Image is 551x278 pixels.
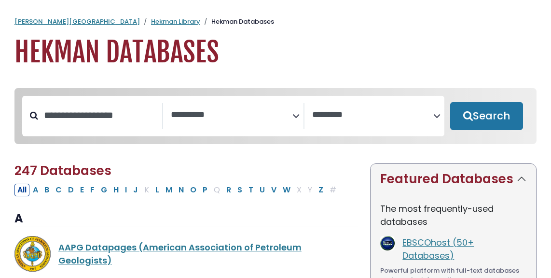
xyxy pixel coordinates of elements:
[87,184,97,196] button: Filter Results F
[234,184,245,196] button: Filter Results S
[53,184,65,196] button: Filter Results C
[122,184,130,196] button: Filter Results I
[14,36,537,69] h1: Hekman Databases
[402,236,474,262] a: EBSCOhost (50+ Databases)
[151,17,200,26] a: Hekman Library
[30,184,41,196] button: Filter Results A
[246,184,256,196] button: Filter Results T
[371,164,536,194] button: Featured Databases
[38,107,162,123] input: Search database by title or keyword
[223,184,234,196] button: Filter Results R
[110,184,122,196] button: Filter Results H
[14,212,358,226] h3: A
[450,102,523,130] button: Submit for Search Results
[41,184,52,196] button: Filter Results B
[58,241,302,266] a: AAPG Datapages (American Association of Petroleum Geologists)
[65,184,77,196] button: Filter Results D
[200,17,274,27] li: Hekman Databases
[14,88,537,144] nav: Search filters
[14,17,140,26] a: [PERSON_NAME][GEOGRAPHIC_DATA]
[14,162,111,179] span: 247 Databases
[380,202,526,228] p: The most frequently-used databases
[163,184,175,196] button: Filter Results M
[200,184,210,196] button: Filter Results P
[280,184,293,196] button: Filter Results W
[152,184,162,196] button: Filter Results L
[77,184,87,196] button: Filter Results E
[257,184,268,196] button: Filter Results U
[130,184,141,196] button: Filter Results J
[14,183,340,195] div: Alpha-list to filter by first letter of database name
[312,110,433,120] textarea: Search
[14,17,537,27] nav: breadcrumb
[268,184,279,196] button: Filter Results V
[176,184,187,196] button: Filter Results N
[316,184,326,196] button: Filter Results Z
[187,184,199,196] button: Filter Results O
[98,184,110,196] button: Filter Results G
[14,184,29,196] button: All
[171,110,292,120] textarea: Search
